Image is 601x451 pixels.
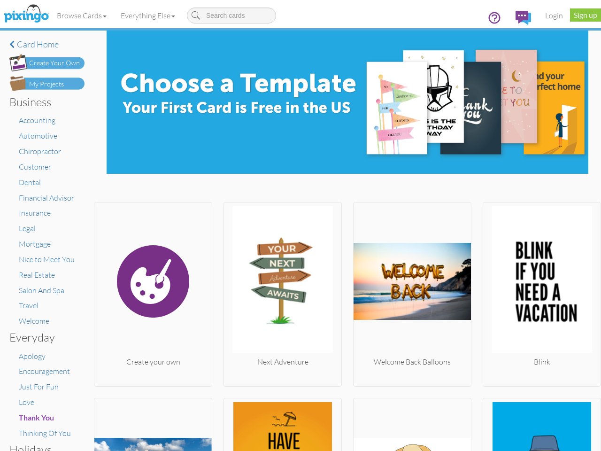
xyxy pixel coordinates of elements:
[516,11,531,25] img: comments.svg
[9,40,85,49] a: Card home
[19,239,51,249] a: Mortgage
[224,357,341,367] div: Next Adventure
[19,116,55,125] a: Accounting
[570,8,601,22] a: Sign up
[19,131,57,140] a: Automotive
[9,76,85,91] img: my-projects-button.png
[19,224,36,233] a: Legal
[19,147,61,156] a: Chiropractor
[19,382,59,391] a: Just For Fun
[9,96,77,108] h3: Business
[19,286,64,295] a: Salon And Spa
[19,351,46,361] a: Apology
[354,206,471,357] img: 20250124-200456-ac61e44cdf43-250.png
[19,162,51,171] a: Customer
[187,8,276,23] input: Search cards
[50,4,114,27] a: Browse Cards
[483,206,601,357] img: 20250416-225331-00ac61b41b59-250.jpg
[29,79,64,89] div: My Projects
[29,58,80,68] div: Create Your Own
[19,255,75,264] a: Nice to Meet You
[1,2,51,26] img: pixingo logo
[19,428,71,438] a: Thinking Of You
[19,301,39,310] a: Travel
[224,206,341,357] img: 20250811-165541-04b25b21e4b4-250.jpg
[19,366,70,376] a: Encouragement
[9,331,77,343] h3: Everyday
[114,4,182,27] a: Everything Else
[19,208,51,218] a: Insurance
[354,357,471,367] div: Welcome Back Balloons
[19,413,54,422] a: Thank You
[94,357,212,367] div: Create your own
[19,316,49,326] a: Welcome
[538,4,570,27] a: Login
[19,193,74,202] a: Financial Advisor
[19,178,41,187] a: Dental
[94,206,212,357] img: create.svg
[9,54,85,71] img: create-own-button.png
[107,31,588,174] img: e8896c0d-71ea-4978-9834-e4f545c8bf84.jpg
[483,357,601,367] div: Blink
[19,397,34,407] a: Love
[19,270,55,280] a: Real Estate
